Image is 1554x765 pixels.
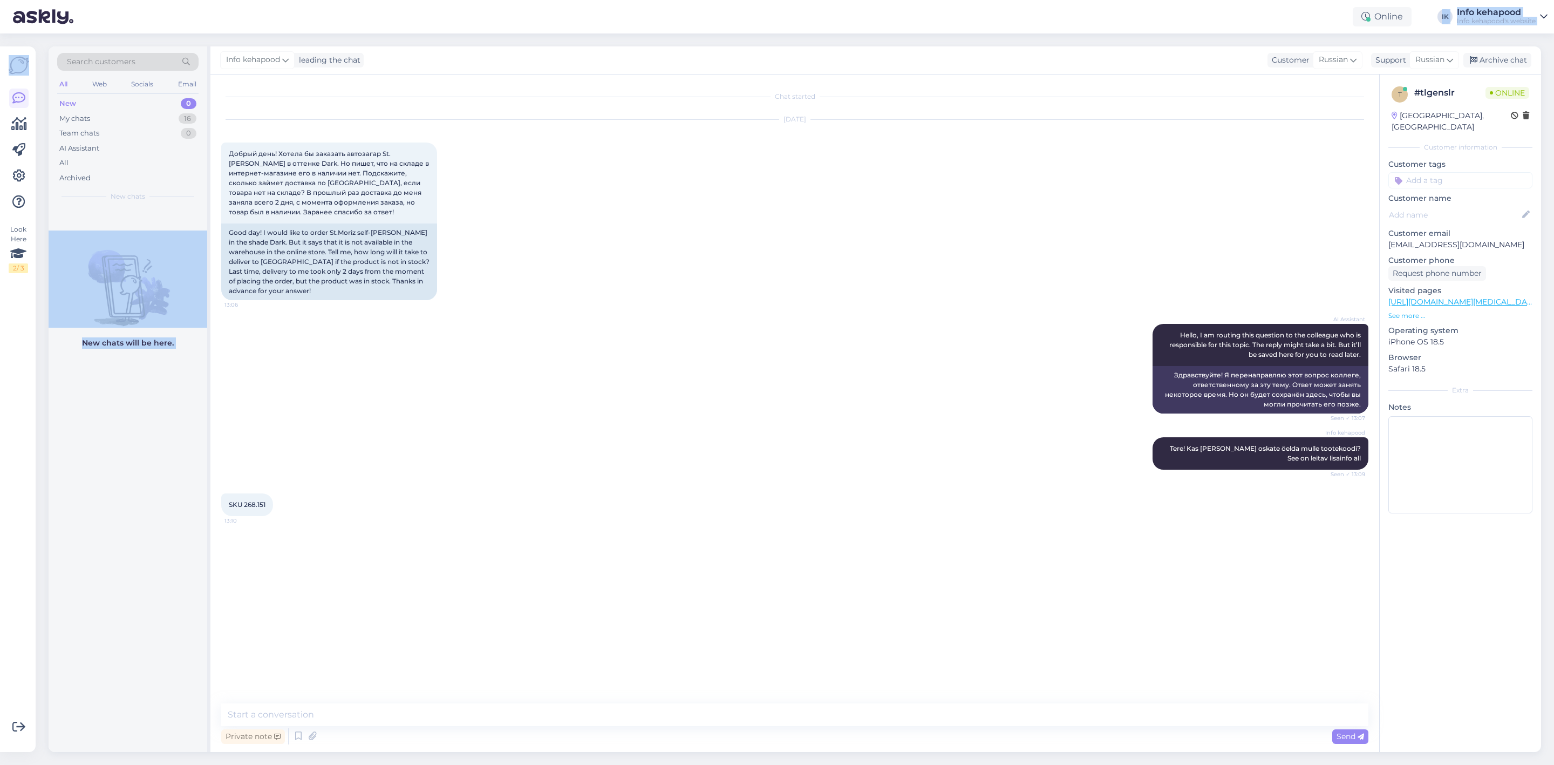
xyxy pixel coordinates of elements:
div: Info kehapood [1457,8,1536,17]
div: leading the chat [295,55,360,66]
span: Hello, I am routing this question to the colleague who is responsible for this topic. The reply m... [1169,331,1362,358]
p: Customer name [1388,193,1532,204]
p: Customer email [1388,228,1532,239]
span: Online [1485,87,1529,99]
div: 0 [181,128,196,139]
div: Info kehapood's website [1457,17,1536,25]
div: Archive chat [1463,53,1531,67]
span: Russian [1415,54,1444,66]
div: 16 [179,113,196,124]
div: Look Here [9,225,28,273]
span: SKU 268.151 [229,500,265,509]
span: New chats [111,192,145,201]
span: Info kehapood [1325,429,1365,437]
span: Search customers [67,56,135,67]
input: Add name [1389,209,1520,221]
div: # tlgenslr [1414,86,1485,99]
a: Info kehapoodInfo kehapood's website [1457,8,1548,25]
p: See more ... [1388,311,1532,321]
div: Team chats [59,128,99,139]
p: Customer phone [1388,255,1532,266]
span: t [1398,90,1402,98]
div: Email [176,77,199,91]
div: IK [1437,9,1453,24]
div: Support [1371,55,1406,66]
div: Здравствуйте! Я перенаправляю этот вопрос коллеге, ответственному за эту тему. Ответ может занять... [1153,366,1368,414]
span: Seen ✓ 13:09 [1325,470,1365,478]
span: Tere! Kas [PERSON_NAME] oskate öelda mulle tootekoodi? See on leitav lisainfo all [1170,444,1362,462]
div: Customer [1267,55,1310,66]
span: Send [1337,732,1364,741]
div: Online [1353,7,1412,26]
div: Request phone number [1388,266,1486,281]
div: Good day! I would like to order St.Moriz self-[PERSON_NAME] in the shade Dark. But it says that i... [221,224,437,300]
img: Askly Logo [9,55,29,76]
p: iPhone OS 18.5 [1388,336,1532,348]
p: [EMAIL_ADDRESS][DOMAIN_NAME] [1388,239,1532,251]
p: Browser [1388,352,1532,363]
a: [URL][DOMAIN_NAME][MEDICAL_DATA] [1388,297,1539,307]
span: AI Assistant [1325,315,1365,323]
div: 2 / 3 [9,263,28,273]
div: All [57,77,70,91]
p: Operating system [1388,325,1532,336]
span: Seen ✓ 13:07 [1325,414,1365,422]
div: [DATE] [221,114,1368,124]
div: New [59,98,76,109]
div: AI Assistant [59,143,99,154]
div: My chats [59,113,90,124]
div: Archived [59,173,91,184]
p: Visited pages [1388,285,1532,296]
div: 0 [181,98,196,109]
input: Add a tag [1388,172,1532,188]
div: Customer information [1388,143,1532,152]
img: No chats [49,231,207,328]
div: All [59,158,69,168]
span: Info kehapood [226,54,280,66]
span: 13:06 [224,301,265,309]
div: Extra [1388,385,1532,395]
span: 13:10 [224,517,265,525]
p: Safari 18.5 [1388,363,1532,375]
div: Web [90,77,109,91]
div: Private note [221,729,285,744]
span: Russian [1319,54,1348,66]
div: [GEOGRAPHIC_DATA], [GEOGRAPHIC_DATA] [1392,110,1511,133]
span: Добрый день! Хотела бы заказать автозагар St.[PERSON_NAME] в оттенке Dark. Но пишет, что на склад... [229,150,431,216]
p: New chats will be here. [82,337,174,349]
p: Customer tags [1388,159,1532,170]
div: Chat started [221,92,1368,101]
p: Notes [1388,402,1532,413]
div: Socials [129,77,155,91]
